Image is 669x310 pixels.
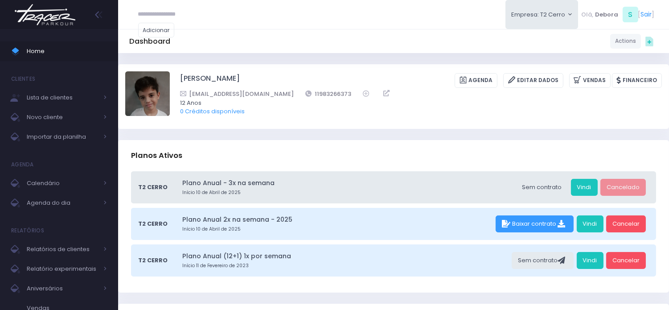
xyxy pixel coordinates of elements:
[138,23,175,37] a: Adicionar
[27,45,107,57] span: Home
[27,92,98,103] span: Lista de clientes
[11,222,44,240] h4: Relatórios
[606,215,646,232] a: Cancelar
[27,283,98,294] span: Aniversários
[641,33,658,50] div: Quick actions
[129,37,170,46] h5: Dashboard
[641,10,652,19] a: Sair
[182,262,509,269] small: Início 11 de Fevereiro de 2023
[27,197,98,209] span: Agenda do dia
[577,252,603,269] a: Vindi
[180,73,240,88] a: [PERSON_NAME]
[27,244,98,255] span: Relatórios de clientes
[503,73,563,88] a: Editar Dados
[306,89,352,99] a: 11983266373
[595,10,618,19] span: Debora
[578,4,658,25] div: [ ]
[182,215,493,224] a: Plano Anual 2x na semana - 2025
[180,99,650,107] span: 12 Anos
[569,73,611,88] a: Vendas
[27,131,98,143] span: Importar da planilha
[612,73,662,88] a: Financeiro
[496,215,574,232] div: Baixar contrato
[455,73,497,88] a: Agenda
[610,34,641,49] a: Actions
[182,189,513,196] small: Início 10 de Abril de 2025
[623,7,638,22] span: S
[180,107,245,116] a: 0 Créditos disponíveis
[139,256,168,265] span: T2 Cerro
[582,10,594,19] span: Olá,
[131,143,182,168] h3: Planos Ativos
[577,215,603,232] a: Vindi
[182,252,509,261] a: Plano Anual (12+1) 1x por semana
[512,252,574,269] div: Sem contrato
[139,183,168,192] span: T2 Cerro
[606,252,646,269] a: Cancelar
[27,178,98,189] span: Calendário
[516,179,568,196] div: Sem contrato
[11,70,35,88] h4: Clientes
[125,71,170,116] img: Gabriel Amaral Alves
[180,89,294,99] a: [EMAIL_ADDRESS][DOMAIN_NAME]
[11,156,34,174] h4: Agenda
[571,179,598,196] a: Vindi
[182,178,513,188] a: Plano Anual - 3x na semana
[139,219,168,228] span: T2 Cerro
[125,71,170,119] label: Alterar foto de perfil
[182,226,493,233] small: Início 10 de Abril de 2025
[27,263,98,275] span: Relatório experimentais
[27,112,98,123] span: Novo cliente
